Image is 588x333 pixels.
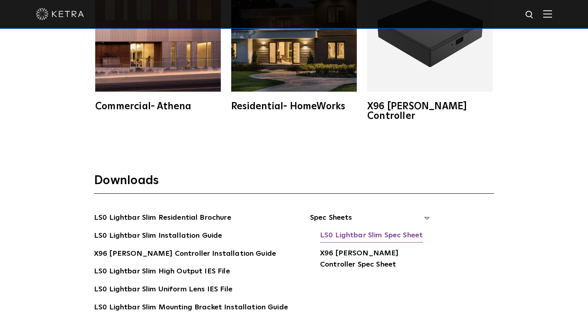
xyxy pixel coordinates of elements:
a: LS0 Lightbar Slim Installation Guide [94,230,222,243]
a: LS0 Lightbar Slim Spec Sheet [320,230,423,243]
div: X96 [PERSON_NAME] Controller [367,102,493,121]
img: Hamburger%20Nav.svg [543,10,552,18]
h3: Downloads [94,173,494,194]
a: LS0 Lightbar Slim Uniform Lens IES File [94,284,232,297]
div: Commercial- Athena [95,102,221,111]
img: ketra-logo-2019-white [36,8,84,20]
span: Spec Sheets [310,212,430,230]
a: LS0 Lightbar Slim Mounting Bracket Installation Guide [94,302,288,315]
div: Residential- HomeWorks [231,102,357,111]
img: search icon [525,10,535,20]
a: LS0 Lightbar Slim Residential Brochure [94,212,231,225]
a: X96 [PERSON_NAME] Controller Installation Guide [94,248,276,261]
a: X96 [PERSON_NAME] Controller Spec Sheet [320,248,430,272]
a: LS0 Lightbar Slim High Output IES File [94,266,230,279]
